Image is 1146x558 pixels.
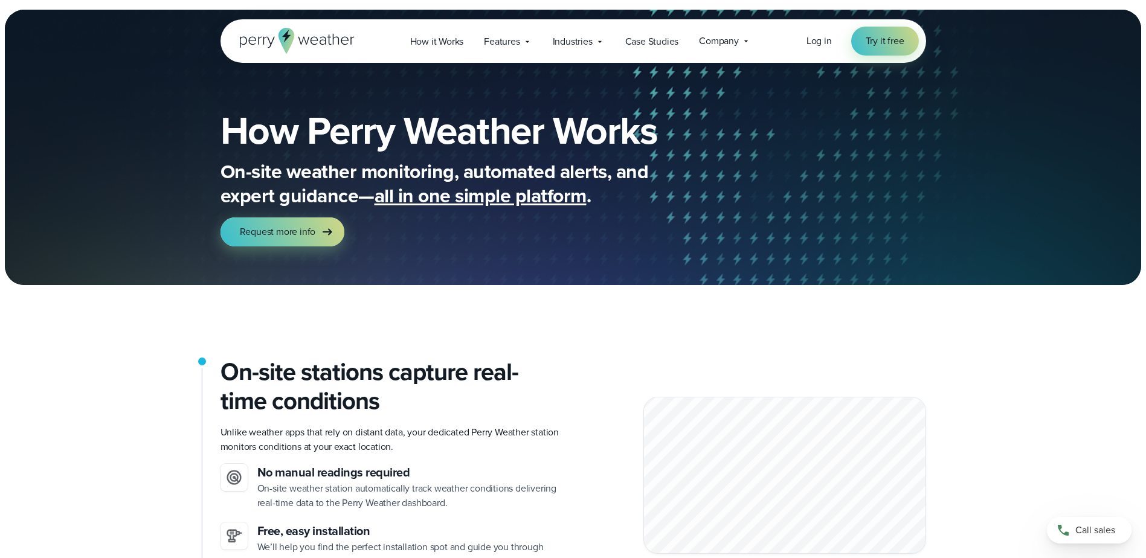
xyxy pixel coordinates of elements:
[221,111,745,150] h1: How Perry Weather Works
[1047,517,1132,544] a: Call sales
[484,34,520,49] span: Features
[866,34,904,48] span: Try it free
[699,34,739,48] span: Company
[625,34,679,49] span: Case Studies
[221,425,564,454] p: Unlike weather apps that rely on distant data, your dedicated Perry Weather station monitors cond...
[851,27,919,56] a: Try it free
[400,29,474,54] a: How it Works
[221,358,564,415] h2: On-site stations capture real-time conditions
[257,481,564,510] p: On-site weather station automatically track weather conditions delivering real-time data to the P...
[410,34,464,49] span: How it Works
[1075,523,1115,537] span: Call sales
[375,181,587,210] span: all in one simple platform
[806,34,832,48] a: Log in
[240,225,316,239] span: Request more info
[221,217,345,246] a: Request more info
[221,159,704,208] p: On-site weather monitoring, automated alerts, and expert guidance— .
[257,522,564,540] h3: Free, easy installation
[615,29,689,54] a: Case Studies
[553,34,593,49] span: Industries
[257,464,564,481] h3: No manual readings required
